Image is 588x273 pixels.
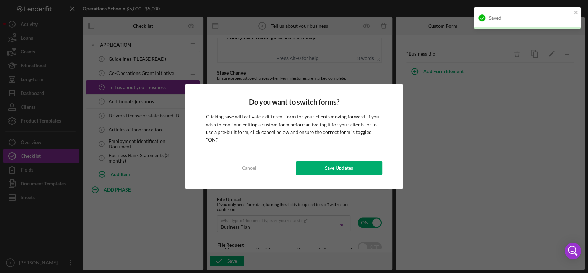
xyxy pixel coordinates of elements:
[6,6,158,13] div: Thank you! Please go to the next step
[6,6,158,52] body: Rich Text Area. Press ALT-0 for help.
[574,10,578,16] button: close
[565,243,581,259] div: Open Intercom Messenger
[6,6,158,13] body: Rich Text Area. Press ALT-0 for help.
[206,113,382,144] p: Clicking save will activate a different form for your clients moving forward. If you wish to cont...
[6,6,158,37] div: Please tell us more about your business so we can better understand your work and impact. You can...
[242,161,256,175] div: Cancel
[6,44,158,52] div: Thank you
[206,98,382,106] h4: Do you want to switch forms?
[325,161,353,175] div: Save Updates
[489,15,571,21] div: Saved
[206,161,292,175] button: Cancel
[296,161,382,175] button: Save Updates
